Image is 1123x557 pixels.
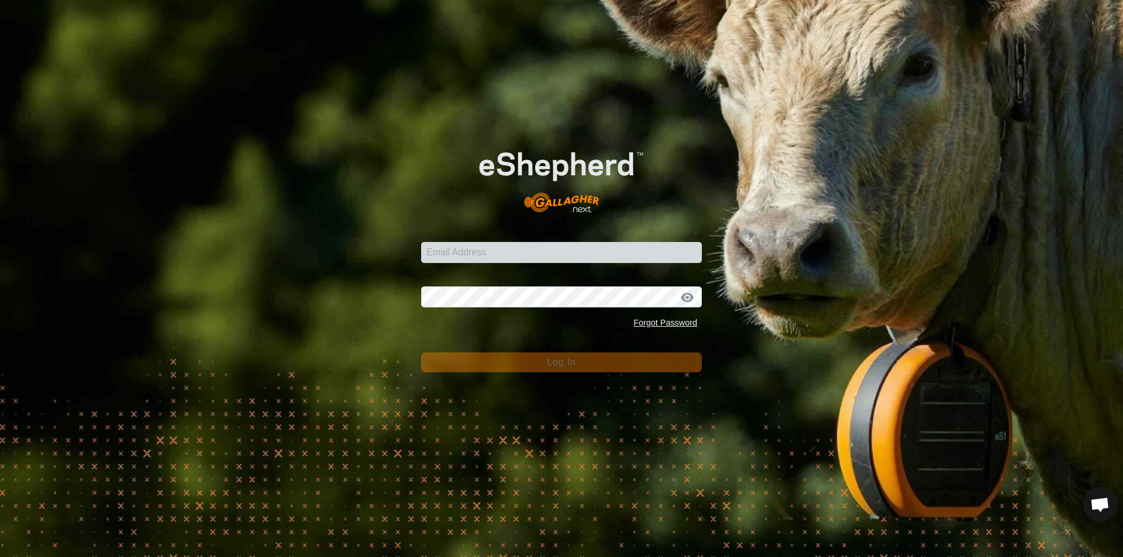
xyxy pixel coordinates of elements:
span: Log In [547,357,576,367]
div: Open chat [1083,487,1118,522]
img: E-shepherd Logo [449,129,674,224]
button: Log In [421,352,702,372]
input: Email Address [421,242,702,263]
a: Forgot Password [633,318,697,327]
